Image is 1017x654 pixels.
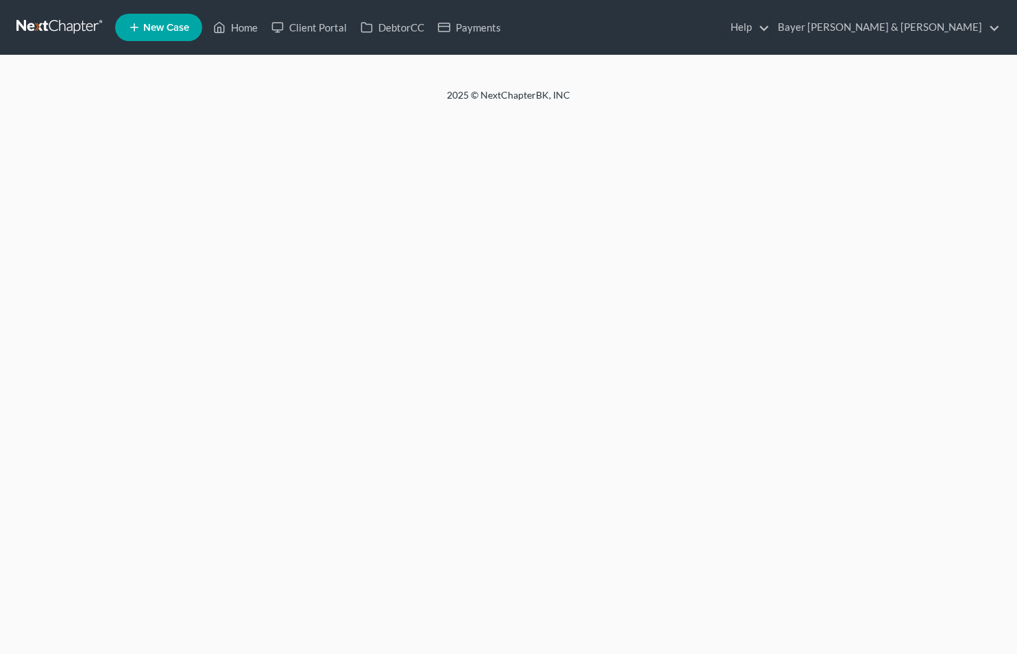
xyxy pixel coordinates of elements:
a: Bayer [PERSON_NAME] & [PERSON_NAME] [771,15,1000,40]
a: Payments [431,15,508,40]
a: DebtorCC [354,15,431,40]
div: 2025 © NextChapterBK, INC [118,88,899,113]
a: Help [724,15,770,40]
new-legal-case-button: New Case [115,14,202,41]
a: Home [206,15,265,40]
a: Client Portal [265,15,354,40]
